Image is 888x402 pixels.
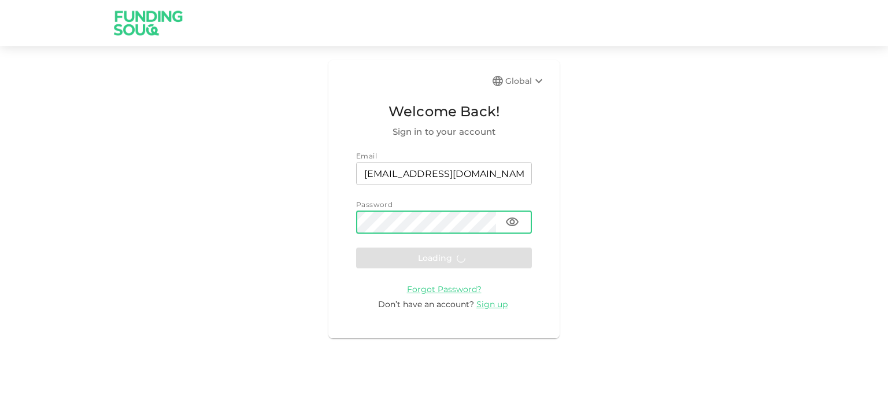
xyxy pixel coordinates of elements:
[356,200,393,209] span: Password
[356,101,532,123] span: Welcome Back!
[378,299,474,309] span: Don’t have an account?
[476,299,508,309] span: Sign up
[356,125,532,139] span: Sign in to your account
[407,283,482,294] a: Forgot Password?
[356,211,496,234] input: password
[505,74,546,88] div: Global
[356,152,377,160] span: Email
[356,162,532,185] input: email
[407,284,482,294] span: Forgot Password?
